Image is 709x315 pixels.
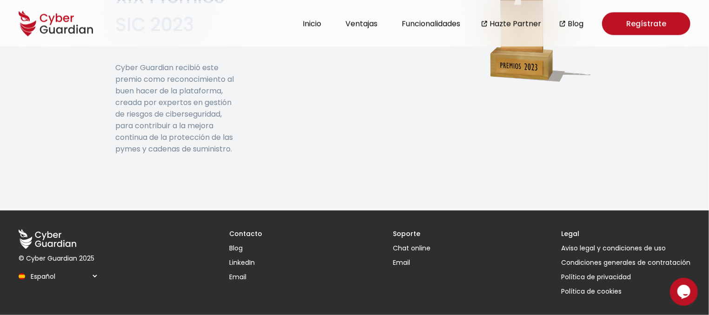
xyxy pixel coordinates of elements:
[561,272,690,282] a: Política de privacidad
[115,62,239,155] p: Cyber Guardian recibió este premio como reconocimiento al buen hacer de la plataforma, creada por...
[393,229,431,239] h3: Soporte
[343,17,380,30] button: Ventajas
[229,243,262,253] a: Blog
[393,243,431,253] button: Chat online
[568,18,583,29] a: Blog
[393,258,431,268] a: Email
[561,258,690,268] a: Condiciones generales de contratación
[399,17,463,30] button: Funcionalidades
[670,278,700,306] iframe: chat widget
[229,258,262,268] a: LinkedIn
[490,18,541,29] a: Hazte Partner
[602,12,690,35] a: Regístrate
[19,254,99,263] p: © Cyber Guardian 2025
[561,243,690,253] a: Aviso legal y condiciones de uso
[561,229,690,239] h3: Legal
[229,229,262,239] h3: Contacto
[229,272,262,282] a: Email
[300,17,324,30] button: Inicio
[561,287,690,296] button: Política de cookies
